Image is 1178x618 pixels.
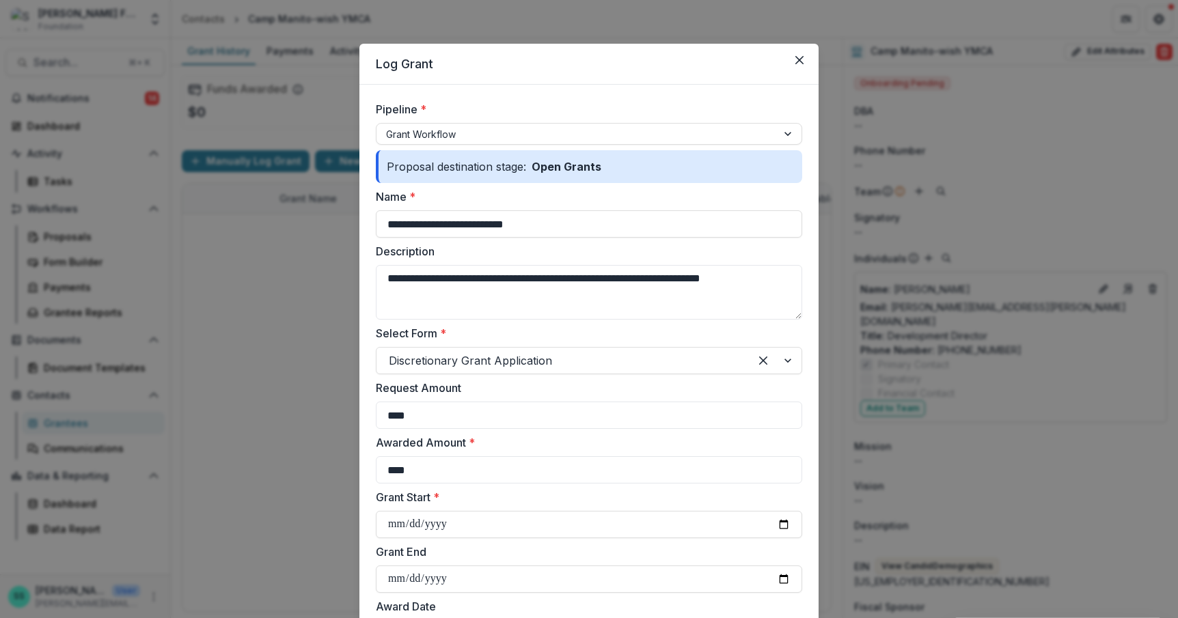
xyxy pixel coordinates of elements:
[376,544,794,560] label: Grant End
[376,243,794,259] label: Description
[376,188,794,205] label: Name
[376,598,794,615] label: Award Date
[376,489,794,505] label: Grant Start
[376,101,794,117] label: Pipeline
[752,350,774,371] div: Clear selected options
[376,434,794,451] label: Awarded Amount
[376,380,794,396] label: Request Amount
[376,325,794,341] label: Select Form
[359,44,819,85] header: Log Grant
[789,49,810,71] button: Close
[376,150,802,183] div: Proposal destination stage:
[526,158,607,175] p: Open Grants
